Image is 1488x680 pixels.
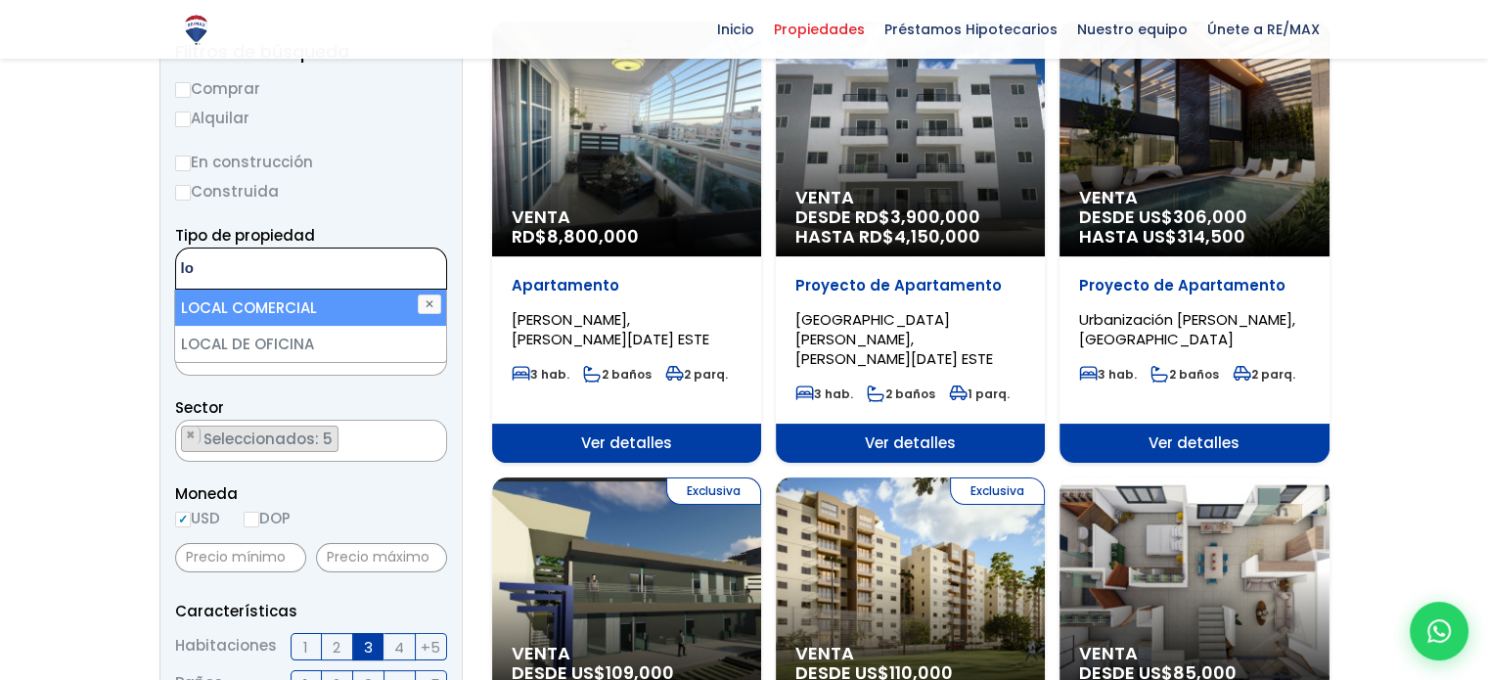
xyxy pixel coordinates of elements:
input: Precio mínimo [175,543,306,572]
input: DOP [244,512,259,527]
a: Venta RD$8,800,000 Apartamento [PERSON_NAME], [PERSON_NAME][DATE] ESTE 3 hab. 2 baños 2 parq. Ver... [492,22,761,463]
button: Remove item [182,427,201,444]
span: Venta [1079,644,1309,663]
p: Características [175,599,447,623]
span: 2 baños [867,385,935,402]
input: En construcción [175,156,191,171]
span: 3 hab. [795,385,853,402]
span: Ver detalles [492,424,761,463]
span: Venta [512,207,742,227]
li: EL MILLÓN [181,426,338,452]
input: Construida [175,185,191,201]
span: 3 hab. [512,366,569,383]
span: Ver detalles [1060,424,1329,463]
label: Construida [175,179,447,204]
span: Habitaciones [175,633,277,660]
span: Moneda [175,481,447,506]
img: Logo de REMAX [179,13,213,47]
textarea: Search [176,249,366,291]
span: Exclusiva [666,477,761,505]
span: × [417,346,427,364]
button: Remove all items [425,426,436,445]
span: × [426,427,435,444]
span: 306,000 [1173,204,1247,229]
span: 3,900,000 [890,204,980,229]
h2: Filtros de búsqueda [175,42,447,62]
span: 2 baños [583,366,652,383]
span: 1 [303,635,308,659]
span: Inicio [707,15,764,44]
span: DESDE RD$ [795,207,1025,247]
input: USD [175,512,191,527]
span: Préstamos Hipotecarios [875,15,1067,44]
span: Venta [795,644,1025,663]
span: Propiedades [764,15,875,44]
input: Alquilar [175,112,191,127]
li: LOCAL DE OFICINA [175,326,445,362]
input: Comprar [175,82,191,98]
label: En construcción [175,150,447,174]
p: Apartamento [512,276,742,295]
span: 4 [394,635,404,659]
p: Proyecto de Apartamento [1079,276,1309,295]
span: DESDE US$ [1079,207,1309,247]
label: Comprar [175,76,447,101]
span: 2 [333,635,340,659]
button: ✕ [418,295,441,314]
span: Seleccionados: 5 [202,429,338,449]
span: HASTA RD$ [795,227,1025,247]
span: 2 parq. [665,366,728,383]
span: +5 [421,635,440,659]
span: Nuestro equipo [1067,15,1197,44]
span: Venta [795,188,1025,207]
span: 1 parq. [949,385,1010,402]
span: 2 parq. [1233,366,1295,383]
span: × [186,427,196,444]
span: 4,150,000 [894,224,980,249]
span: 8,800,000 [547,224,639,249]
label: USD [175,506,220,530]
span: Sector [175,397,224,418]
input: Precio máximo [316,543,447,572]
span: 2 baños [1150,366,1219,383]
label: Alquilar [175,106,447,130]
span: Ver detalles [776,424,1045,463]
span: Urbanización [PERSON_NAME], [GEOGRAPHIC_DATA] [1079,309,1295,349]
span: [GEOGRAPHIC_DATA][PERSON_NAME], [PERSON_NAME][DATE] ESTE [795,309,993,369]
span: 314,500 [1177,224,1245,249]
span: RD$ [512,224,639,249]
span: 3 [364,635,373,659]
span: Venta [1079,188,1309,207]
a: Venta DESDE US$306,000 HASTA US$314,500 Proyecto de Apartamento Urbanización [PERSON_NAME], [GEOG... [1060,22,1329,463]
span: Exclusiva [950,477,1045,505]
li: LOCAL COMERCIAL [175,290,445,326]
span: 3 hab. [1079,366,1137,383]
textarea: Search [176,421,187,463]
span: [PERSON_NAME], [PERSON_NAME][DATE] ESTE [512,309,709,349]
span: Venta [512,644,742,663]
span: HASTA US$ [1079,227,1309,247]
span: Tipo de propiedad [175,225,315,246]
label: DOP [244,506,291,530]
span: Únete a RE/MAX [1197,15,1330,44]
a: Venta DESDE RD$3,900,000 HASTA RD$4,150,000 Proyecto de Apartamento [GEOGRAPHIC_DATA][PERSON_NAME... [776,22,1045,463]
p: Proyecto de Apartamento [795,276,1025,295]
